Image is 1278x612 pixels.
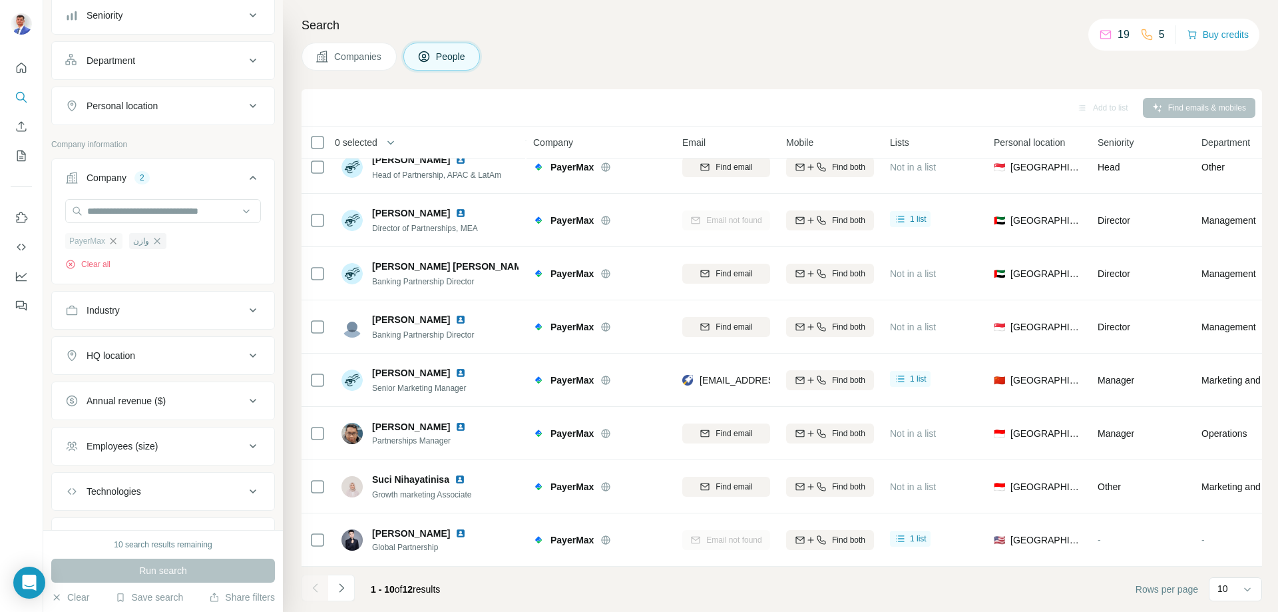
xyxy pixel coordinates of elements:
button: Find email [682,264,770,284]
span: Suci Nihayatinisa [372,473,449,486]
img: LinkedIn logo [455,528,466,539]
span: Seniority [1098,136,1134,149]
div: 2 [134,172,150,184]
span: 🇮🇩 [994,480,1005,493]
button: Department [52,45,274,77]
img: Avatar [341,210,363,231]
span: Not in a list [890,481,936,492]
div: Personal location [87,99,158,113]
span: Find email [716,268,752,280]
span: [PERSON_NAME] [372,153,450,166]
span: 🇸🇬 [994,160,1005,174]
span: [GEOGRAPHIC_DATA] [1010,480,1082,493]
span: [GEOGRAPHIC_DATA] [1010,374,1082,387]
span: Partnerships Manager [372,435,482,447]
img: Avatar [341,263,363,284]
span: 🇸🇬 [994,320,1005,334]
span: Head of Partnership, APAC & LatAm [372,170,501,180]
img: Avatar [11,13,32,35]
span: Banking Partnership Director [372,330,474,340]
button: Feedback [11,294,32,318]
span: Find email [716,481,752,493]
button: Share filters [209,591,275,604]
button: Save search [115,591,183,604]
button: Find both [786,264,874,284]
span: 12 [403,584,413,595]
span: Not in a list [890,428,936,439]
span: Head [1098,162,1120,172]
img: Logo of PayerMax [533,428,544,439]
span: Find both [832,428,865,440]
span: Operations [1201,427,1247,440]
span: [GEOGRAPHIC_DATA] [1010,160,1082,174]
button: Find both [786,530,874,550]
span: 1 list [910,533,927,545]
button: Employees (size) [52,430,274,462]
button: Use Surfe API [11,235,32,259]
span: Find both [832,268,865,280]
button: Clear [51,591,89,604]
div: Annual revenue ($) [87,394,166,408]
span: Companies [334,50,383,63]
div: Seniority [87,9,122,22]
span: 🇦🇪 [994,267,1005,280]
span: 1 list [910,373,927,385]
button: Find email [682,157,770,177]
span: PayerMax [550,267,594,280]
img: Avatar [341,423,363,444]
span: results [371,584,440,595]
span: Find both [832,374,865,386]
span: Mobile [786,136,813,149]
span: Not in a list [890,322,936,332]
span: Growth marketing Associate [372,490,471,499]
button: Find both [786,424,874,444]
button: Industry [52,294,274,326]
div: HQ location [87,349,135,362]
button: Clear all [65,258,110,270]
span: 🇺🇸 [994,533,1005,547]
span: Find both [832,534,865,546]
span: - [1098,535,1101,545]
span: [GEOGRAPHIC_DATA] [1010,427,1082,440]
span: PayerMax [550,374,594,387]
img: LinkedIn logo [455,208,466,218]
span: Rows per page [1136,583,1198,596]
span: Find email [716,161,752,173]
button: HQ location [52,340,274,372]
span: Management [1201,320,1256,334]
button: Find both [786,477,874,497]
span: [PERSON_NAME] [372,420,450,434]
span: [PERSON_NAME] [PERSON_NAME] [372,260,531,273]
span: 1 - 10 [371,584,395,595]
span: 0 selected [335,136,377,149]
span: Banking Partnership Director [372,277,474,286]
span: 🇮🇩 [994,427,1005,440]
button: Quick start [11,56,32,80]
span: Email [682,136,706,149]
span: [GEOGRAPHIC_DATA] [1010,533,1082,547]
div: Industry [87,304,120,317]
span: PayerMax [550,320,594,334]
span: [EMAIL_ADDRESS][DOMAIN_NAME] [700,375,857,386]
span: Personal location [994,136,1065,149]
button: Dashboard [11,264,32,288]
button: Find both [786,157,874,177]
img: Logo of PayerMax [533,268,544,279]
img: provider rocketreach logo [682,374,693,387]
span: [GEOGRAPHIC_DATA] [1010,267,1082,280]
span: PayerMax [550,533,594,547]
img: Avatar [341,529,363,551]
span: Director of Partnerships, MEA [372,224,478,233]
img: Logo of PayerMax [533,322,544,332]
span: Global Partnership [372,541,482,553]
p: 10 [1217,582,1228,595]
button: Technologies [52,475,274,507]
span: Find both [832,161,865,173]
button: Search [11,85,32,109]
span: Company [533,136,573,149]
img: Avatar [341,316,363,338]
span: Find both [832,321,865,333]
span: Manager [1098,428,1134,439]
span: 🇦🇪 [994,214,1005,227]
span: PayerMax [550,160,594,174]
